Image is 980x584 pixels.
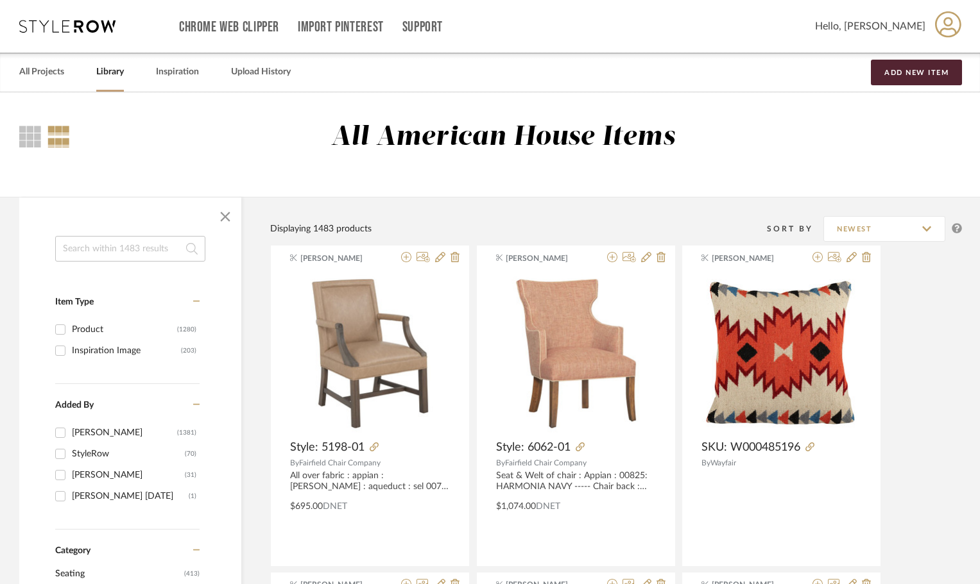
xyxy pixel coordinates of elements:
[212,204,238,229] button: Close
[712,253,793,264] span: [PERSON_NAME]
[701,459,710,467] span: By
[496,502,536,511] span: $1,074.00
[270,222,372,236] div: Displaying 1483 products
[402,22,443,33] a: Support
[496,471,656,492] div: Seat & Welt of chair : Appian : 00825: HARMONIA NAVY ----- Chair back : Both sides : [PERSON_NAME...
[290,502,323,511] span: $695.00
[496,459,505,467] span: By
[181,340,196,361] div: (203)
[189,486,196,506] div: (1)
[506,253,587,264] span: [PERSON_NAME]
[72,444,185,464] div: StyleRow
[72,465,185,485] div: [PERSON_NAME]
[290,274,450,433] img: Style: 5198-01
[185,444,196,464] div: (70)
[72,340,181,361] div: Inspiration Image
[299,459,381,467] span: Fairfield Chair Company
[536,502,560,511] span: DNET
[96,63,124,81] a: Library
[72,319,177,340] div: Product
[815,19,925,34] span: Hello, [PERSON_NAME]
[55,401,94,410] span: Added By
[156,63,199,81] a: Inspiration
[72,486,189,506] div: [PERSON_NAME] [DATE]
[179,22,279,33] a: Chrome Web Clipper
[290,440,365,455] span: Style: 5198-01
[185,465,196,485] div: (31)
[767,222,823,235] div: Sort By
[290,459,299,467] span: By
[177,422,196,443] div: (1381)
[55,546,90,556] span: Category
[231,63,291,81] a: Upload History
[496,274,656,433] img: Style: 6062-01
[177,319,196,340] div: (1280)
[323,502,347,511] span: DNET
[290,273,450,433] div: 0
[331,121,675,154] div: All American House Items
[290,471,450,492] div: All over fabric : appian : [PERSON_NAME] : aqueduct : sel 0075 --- Welt Allure : Peacock: all 108...
[505,459,587,467] span: Fairfield Chair Company
[72,422,177,443] div: [PERSON_NAME]
[710,459,736,467] span: Wayfair
[55,297,94,306] span: Item Type
[300,253,381,264] span: [PERSON_NAME]
[496,440,571,455] span: Style: 6062-01
[871,60,962,85] button: Add New Item
[184,563,200,584] span: (413)
[701,440,800,455] span: SKU: W000485196
[701,274,861,433] img: SKU: W000485196
[55,236,205,262] input: Search within 1483 results
[298,22,384,33] a: Import Pinterest
[19,63,64,81] a: All Projects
